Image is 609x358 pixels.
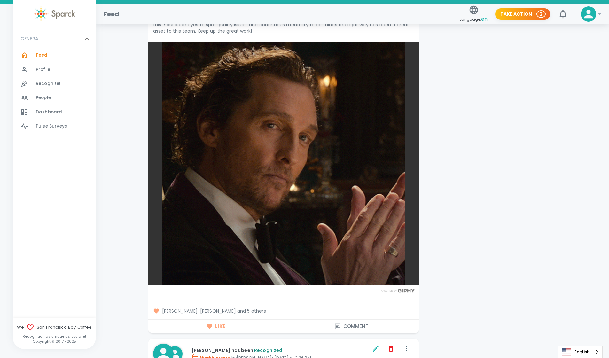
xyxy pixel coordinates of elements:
[36,95,51,101] span: People
[254,347,284,354] span: Recognized!
[540,11,543,17] p: 2
[558,346,603,358] aside: Language selected: English
[13,48,96,136] div: GENERAL
[13,323,96,331] span: We San Francisco Bay Coffee
[13,91,96,105] a: People
[13,29,96,48] div: GENERAL
[13,63,96,77] a: Profile
[36,109,62,115] span: Dashboard
[13,334,96,339] p: Recognition as unique as you are!
[558,346,602,358] a: English
[36,52,48,58] span: Feed
[34,6,75,21] img: Sparck logo
[36,123,67,129] span: Pulse Surveys
[13,339,96,344] p: Copyright © 2017 - 2025
[20,35,40,42] p: GENERAL
[148,320,284,333] button: Like
[558,346,603,358] div: Language
[104,9,120,19] h1: Feed
[13,48,96,62] a: Feed
[481,15,488,23] span: en
[36,66,50,73] span: Profile
[153,308,414,314] span: [PERSON_NAME], [PERSON_NAME] and 5 others
[457,3,490,26] button: Language:en
[495,8,550,20] button: Take Action 2
[13,119,96,133] a: Pulse Surveys
[36,81,61,87] span: Recognize!
[460,15,488,24] span: Language:
[13,77,96,91] a: Recognize!
[191,347,371,354] p: [PERSON_NAME] has been
[13,6,96,21] a: Sparck logo
[13,105,96,119] a: Dashboard
[378,289,417,293] img: Powered by GIPHY
[284,320,419,333] button: Comment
